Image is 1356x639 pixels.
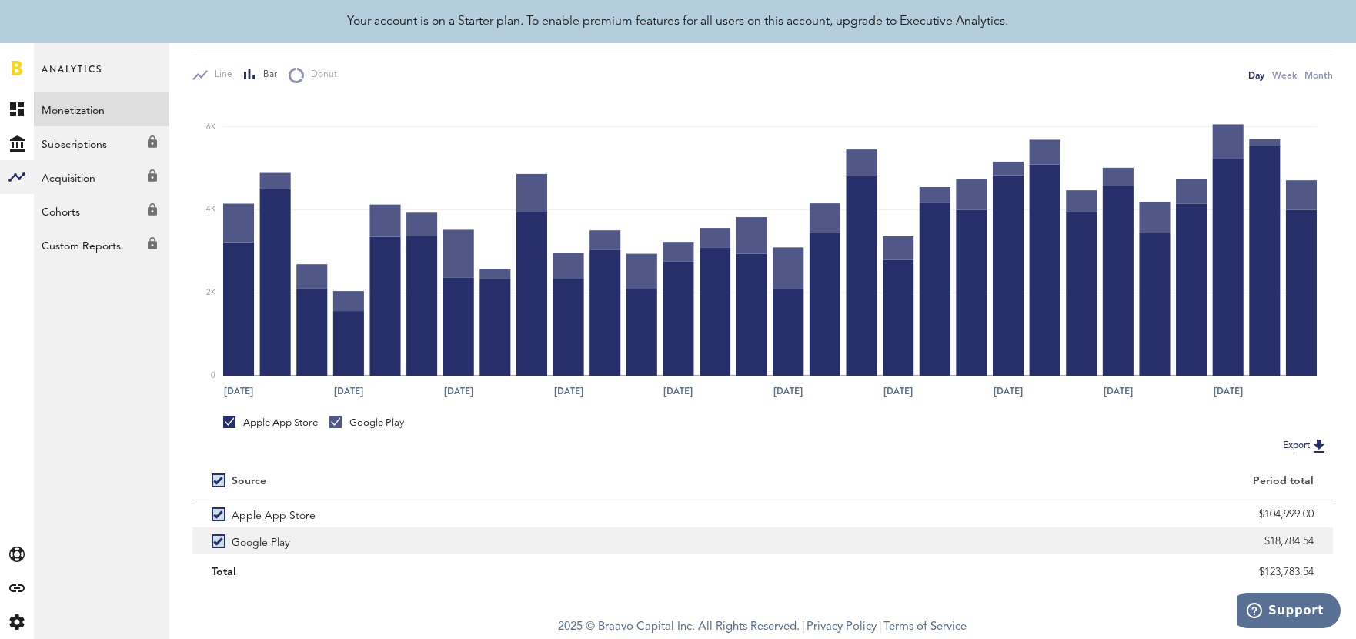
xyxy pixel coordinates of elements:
[206,123,216,131] text: 6K
[206,289,216,296] text: 2K
[554,385,583,399] text: [DATE]
[782,475,1314,488] div: Period total
[773,385,803,399] text: [DATE]
[444,385,473,399] text: [DATE]
[304,69,337,82] span: Donut
[1278,436,1333,456] button: Export
[232,500,316,527] span: Apple App Store
[34,194,169,228] a: Cohorts
[211,372,215,380] text: 0
[348,12,1009,31] div: Your account is on a Starter plan. To enable premium features for all users on this account, upgr...
[232,527,290,554] span: Google Play
[994,385,1023,399] text: [DATE]
[208,69,232,82] span: Line
[782,560,1314,584] div: $123,783.54
[1272,67,1297,83] div: Week
[212,560,743,584] div: Total
[782,530,1314,553] div: $18,784.54
[1214,385,1243,399] text: [DATE]
[1248,67,1264,83] div: Day
[256,69,277,82] span: Bar
[1104,385,1133,399] text: [DATE]
[883,385,913,399] text: [DATE]
[1304,67,1333,83] div: Month
[34,92,169,126] a: Monetization
[34,228,169,262] a: Custom Reports
[663,385,693,399] text: [DATE]
[559,616,800,639] span: 2025 © Braavo Capital Inc. All Rights Reserved.
[34,160,169,194] a: Acquisition
[1237,593,1341,631] iframe: Opens a widget where you can find more information
[329,416,404,430] div: Google Play
[884,621,967,633] a: Terms of Service
[224,385,253,399] text: [DATE]
[223,416,318,430] div: Apple App Store
[206,206,216,214] text: 4K
[42,60,102,92] span: Analytics
[34,126,169,160] a: Subscriptions
[1310,437,1328,455] img: Export
[334,385,363,399] text: [DATE]
[782,503,1314,526] div: $104,999.00
[232,475,266,488] div: Source
[807,621,877,633] a: Privacy Policy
